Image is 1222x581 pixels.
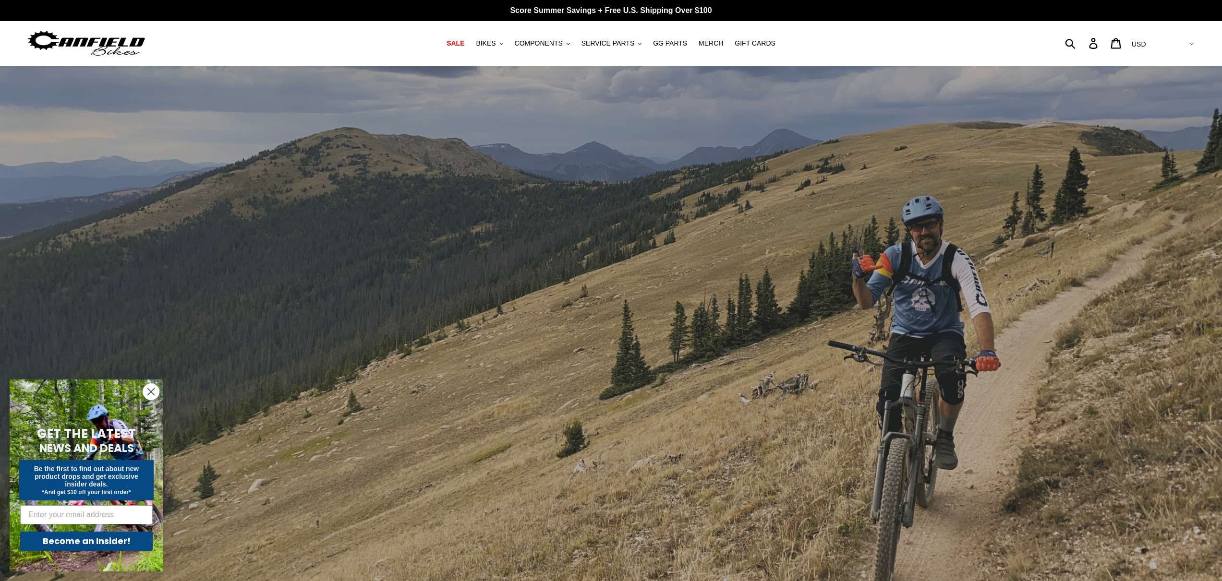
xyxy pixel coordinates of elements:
[699,39,723,47] span: MERCH
[581,39,634,47] span: SERVICE PARTS
[20,532,153,551] button: Become an Insider!
[34,465,139,488] span: Be the first to find out about new product drops and get exclusive insider deals.
[143,383,159,400] button: Close dialog
[577,37,646,50] button: SERVICE PARTS
[447,39,464,47] span: SALE
[694,37,728,50] a: MERCH
[20,505,153,524] input: Enter your email address
[1070,33,1095,54] input: Search
[37,425,136,442] span: GET THE LATEST
[648,37,692,50] a: GG PARTS
[735,39,775,47] span: GIFT CARDS
[42,489,131,496] span: *And get $10 off your first order*
[653,39,687,47] span: GG PARTS
[442,37,469,50] a: SALE
[730,37,780,50] a: GIFT CARDS
[515,39,563,47] span: COMPONENTS
[39,440,134,456] span: NEWS AND DEALS
[26,28,146,59] img: Canfield Bikes
[471,37,508,50] button: BIKES
[510,37,575,50] button: COMPONENTS
[476,39,496,47] span: BIKES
